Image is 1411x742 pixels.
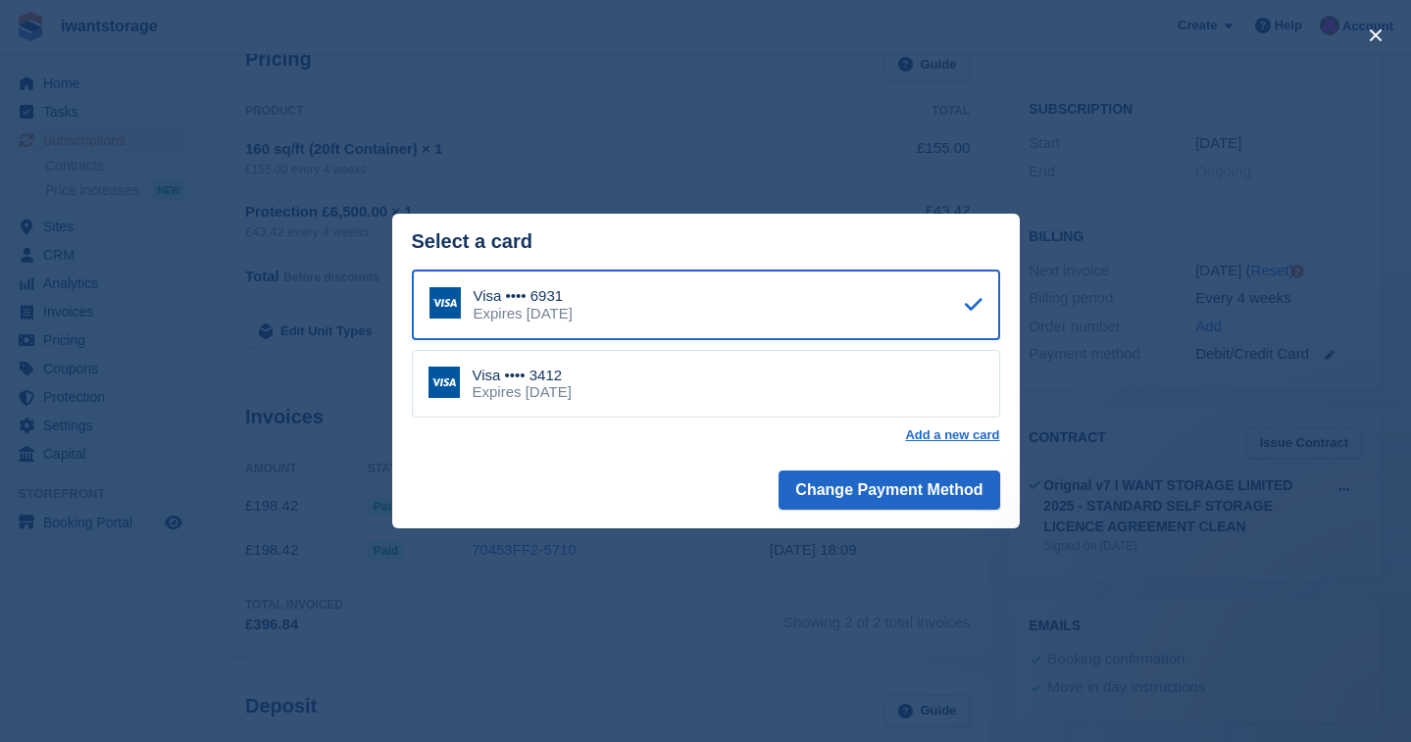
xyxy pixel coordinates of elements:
[412,230,1000,253] div: Select a card
[473,367,572,384] div: Visa •••• 3412
[474,305,573,322] div: Expires [DATE]
[473,383,572,401] div: Expires [DATE]
[428,367,460,398] img: Visa Logo
[429,287,461,319] img: Visa Logo
[779,470,999,510] button: Change Payment Method
[1360,20,1391,51] button: close
[905,427,999,443] a: Add a new card
[474,287,573,305] div: Visa •••• 6931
